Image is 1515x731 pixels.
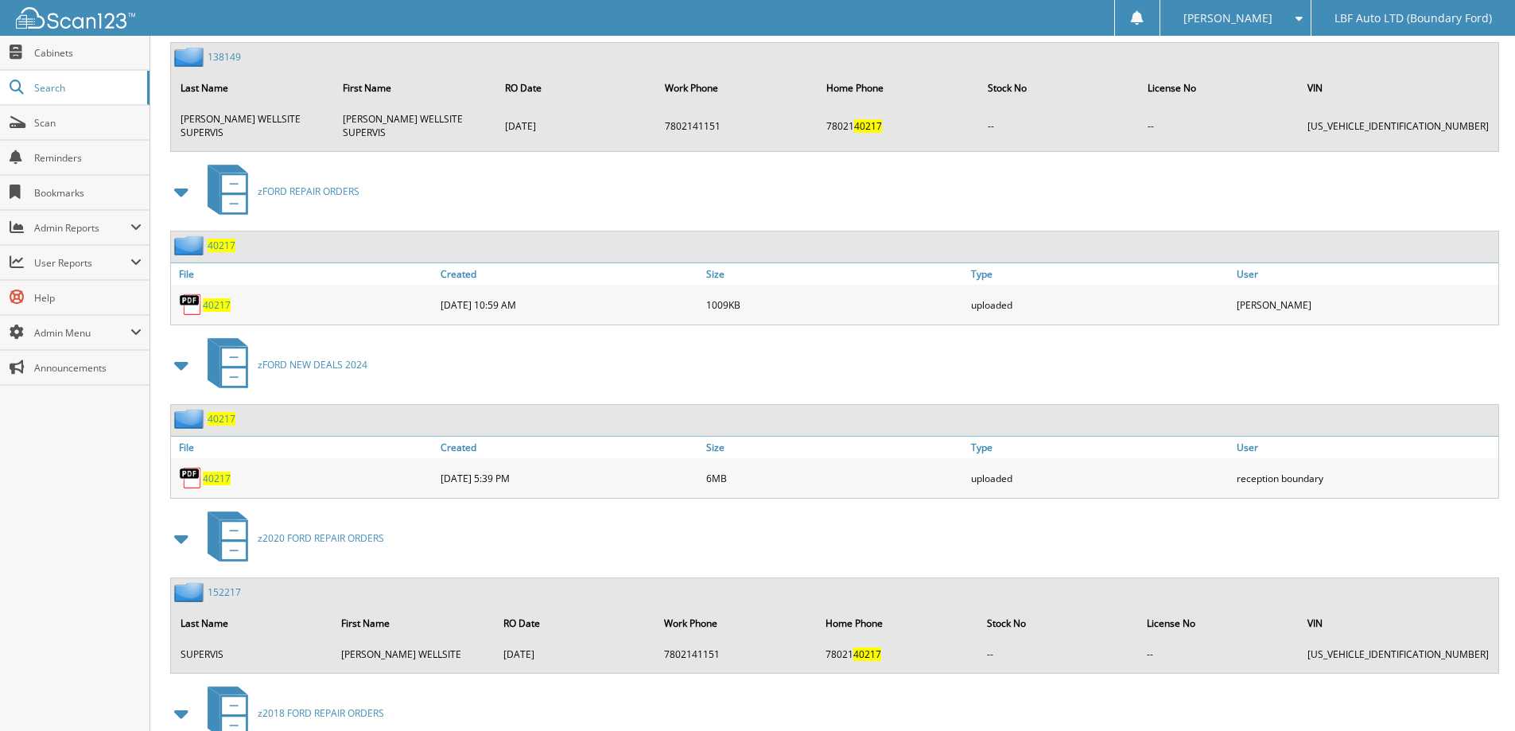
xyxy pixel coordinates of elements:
[1299,607,1497,640] th: VIN
[208,239,235,252] a: 40217
[203,472,231,485] a: 40217
[34,256,130,270] span: User Reports
[34,116,142,130] span: Scan
[179,466,203,490] img: PDF.png
[258,706,384,720] span: z2018 FORD REPAIR ORDERS
[657,106,817,146] td: 7802141151
[1233,263,1498,285] a: User
[198,507,384,570] a: z2020 FORD REPAIR ORDERS
[437,437,702,458] a: Created
[656,607,816,640] th: Work Phone
[702,462,968,494] div: 6MB
[34,326,130,340] span: Admin Menu
[1299,72,1497,104] th: VIN
[34,186,142,200] span: Bookmarks
[335,106,495,146] td: [PERSON_NAME] WELLSITE SUPERVIS
[1233,437,1498,458] a: User
[1183,14,1272,23] span: [PERSON_NAME]
[818,641,977,667] td: 78021
[34,291,142,305] span: Help
[208,412,235,426] a: 40217
[174,409,208,429] img: folder2.png
[818,106,978,146] td: 78021
[702,437,968,458] a: Size
[258,358,367,371] span: zFORD NEW DEALS 2024
[437,263,702,285] a: Created
[34,221,130,235] span: Admin Reports
[967,462,1233,494] div: uploaded
[657,72,817,104] th: Work Phone
[1140,72,1298,104] th: License No
[702,263,968,285] a: Size
[203,298,231,312] a: 40217
[171,263,437,285] a: File
[656,641,816,667] td: 7802141151
[34,81,139,95] span: Search
[495,607,655,640] th: RO Date
[34,361,142,375] span: Announcements
[174,235,208,255] img: folder2.png
[1233,289,1498,321] div: [PERSON_NAME]
[335,72,495,104] th: First Name
[174,47,208,67] img: folder2.png
[980,72,1138,104] th: Stock No
[967,289,1233,321] div: uploaded
[979,607,1137,640] th: Stock No
[208,50,241,64] a: 138149
[1299,641,1497,667] td: [US_VEHICLE_IDENTIFICATION_NUMBER]
[198,333,367,396] a: zFORD NEW DEALS 2024
[173,607,332,640] th: Last Name
[967,437,1233,458] a: Type
[1139,641,1298,667] td: --
[818,72,978,104] th: Home Phone
[702,289,968,321] div: 1009KB
[208,585,241,599] a: 152217
[1139,607,1298,640] th: License No
[854,119,882,133] span: 40217
[1299,106,1497,146] td: [US_VEHICLE_IDENTIFICATION_NUMBER]
[173,641,332,667] td: SUPERVIS
[818,607,977,640] th: Home Phone
[1233,462,1498,494] div: reception boundary
[437,462,702,494] div: [DATE] 5:39 PM
[16,7,135,29] img: scan123-logo-white.svg
[258,531,384,545] span: z2020 FORD REPAIR ORDERS
[1140,106,1298,146] td: --
[34,46,142,60] span: Cabinets
[967,263,1233,285] a: Type
[497,72,655,104] th: RO Date
[979,641,1137,667] td: --
[258,185,359,198] span: zFORD REPAIR ORDERS
[1435,655,1515,731] iframe: Chat Widget
[333,641,494,667] td: [PERSON_NAME] WELLSITE
[173,72,333,104] th: Last Name
[198,160,359,223] a: zFORD REPAIR ORDERS
[980,106,1138,146] td: --
[1334,14,1492,23] span: LBF Auto LTD (Boundary Ford)
[437,289,702,321] div: [DATE] 10:59 AM
[171,437,437,458] a: File
[173,106,333,146] td: [PERSON_NAME] WELLSITE SUPERVIS
[174,582,208,602] img: folder2.png
[179,293,203,317] img: PDF.png
[34,151,142,165] span: Reminders
[495,641,655,667] td: [DATE]
[853,647,881,661] span: 40217
[497,106,655,146] td: [DATE]
[333,607,494,640] th: First Name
